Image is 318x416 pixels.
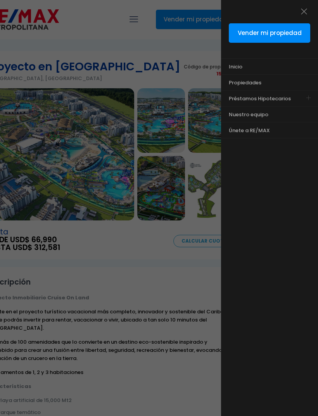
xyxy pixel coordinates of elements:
[221,107,299,122] a: Nuestro equipo
[229,79,261,86] span: Propiedades
[221,58,318,138] nav: Main menu
[300,5,313,18] a: menu close icon
[221,75,299,90] a: Propiedades
[221,59,299,74] a: Inicio
[221,58,318,138] div: main menu
[229,63,242,70] span: Inicio
[229,95,291,102] span: Préstamos Hipotecarios
[229,23,310,43] a: Vender mi propiedad
[221,122,299,138] a: Únete a RE/MAX
[221,91,299,106] a: Préstamos Hipotecarios
[229,127,270,134] span: Únete a RE/MAX
[301,91,316,106] a: Toggle submenu
[229,111,268,118] span: Nuestro equipo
